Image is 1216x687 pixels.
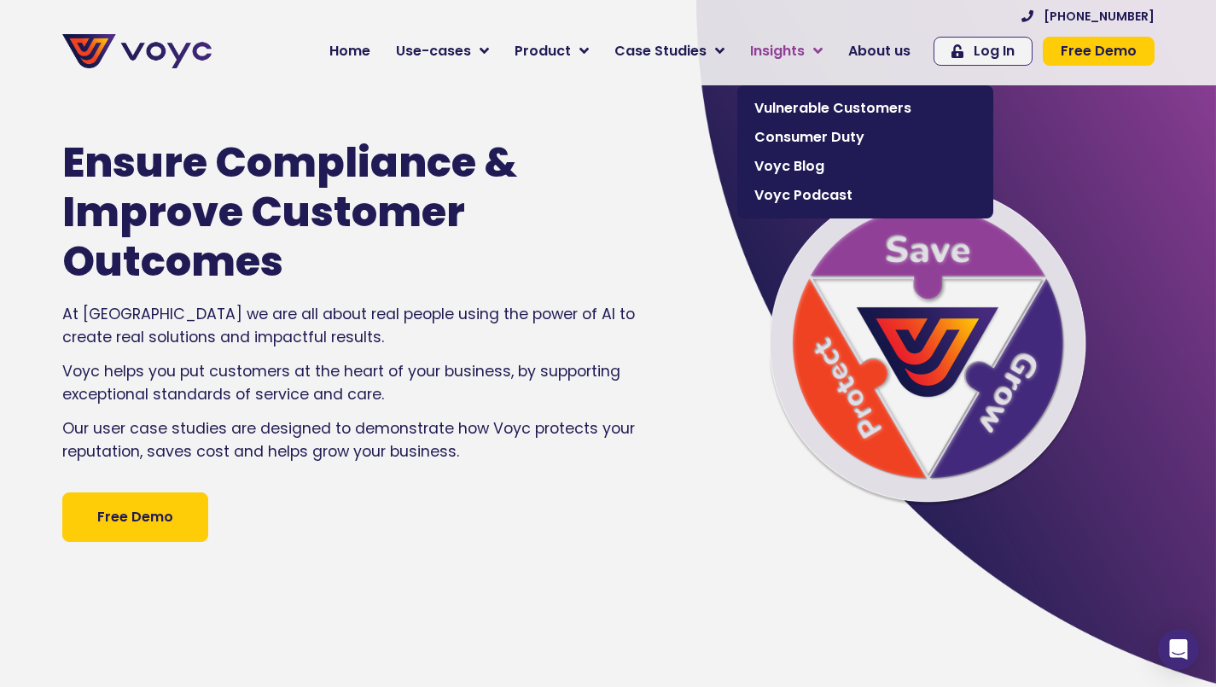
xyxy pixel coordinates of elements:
[62,34,212,68] img: voyc-full-logo
[352,355,432,372] a: Privacy Policy
[97,507,173,527] span: Free Demo
[1021,10,1155,22] a: [PHONE_NUMBER]
[754,185,976,206] span: Voyc Podcast
[746,152,985,181] a: Voyc Blog
[746,94,985,123] a: Vulnerable Customers
[737,34,835,68] a: Insights
[226,138,284,158] span: Job title
[848,41,911,61] span: About us
[383,34,502,68] a: Use-cases
[62,303,646,348] p: At [GEOGRAPHIC_DATA] we are all about real people using the power of AI to create real solutions ...
[746,123,985,152] a: Consumer Duty
[746,181,985,210] a: Voyc Podcast
[396,41,471,61] span: Use-cases
[974,44,1015,58] span: Log In
[62,138,595,286] h1: Ensure Compliance & Improve Customer Outcomes
[317,34,383,68] a: Home
[750,41,805,61] span: Insights
[1043,37,1155,66] a: Free Demo
[1158,629,1199,670] div: Open Intercom Messenger
[226,68,269,88] span: Phone
[62,360,646,405] p: Voyc helps you put customers at the heart of your business, by supporting exceptional standards o...
[835,34,923,68] a: About us
[754,98,976,119] span: Vulnerable Customers
[1044,10,1155,22] span: [PHONE_NUMBER]
[754,156,976,177] span: Voyc Blog
[602,34,737,68] a: Case Studies
[329,41,370,61] span: Home
[62,417,646,463] p: Our user case studies are designed to demonstrate how Voyc protects your reputation, saves cost a...
[754,127,976,148] span: Consumer Duty
[515,41,571,61] span: Product
[934,37,1033,66] a: Log In
[1061,44,1137,58] span: Free Demo
[614,41,707,61] span: Case Studies
[502,34,602,68] a: Product
[62,492,208,542] a: Free Demo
